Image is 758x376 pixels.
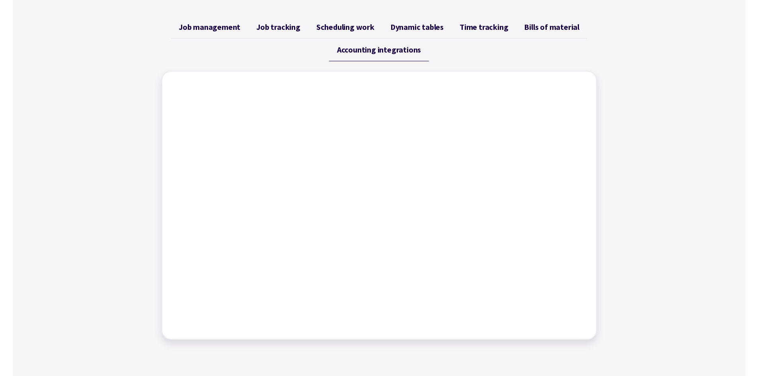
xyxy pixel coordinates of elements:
[718,338,758,376] iframe: Chat Widget
[524,22,579,32] span: Bills of material
[337,45,421,55] span: Accounting integrations
[179,22,240,32] span: Job management
[460,22,508,32] span: Time tracking
[170,80,588,331] iframe: Factory - Connecting Factory to your accounting package
[256,22,300,32] span: Job tracking
[316,22,374,32] span: Scheduling work
[390,22,444,32] span: Dynamic tables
